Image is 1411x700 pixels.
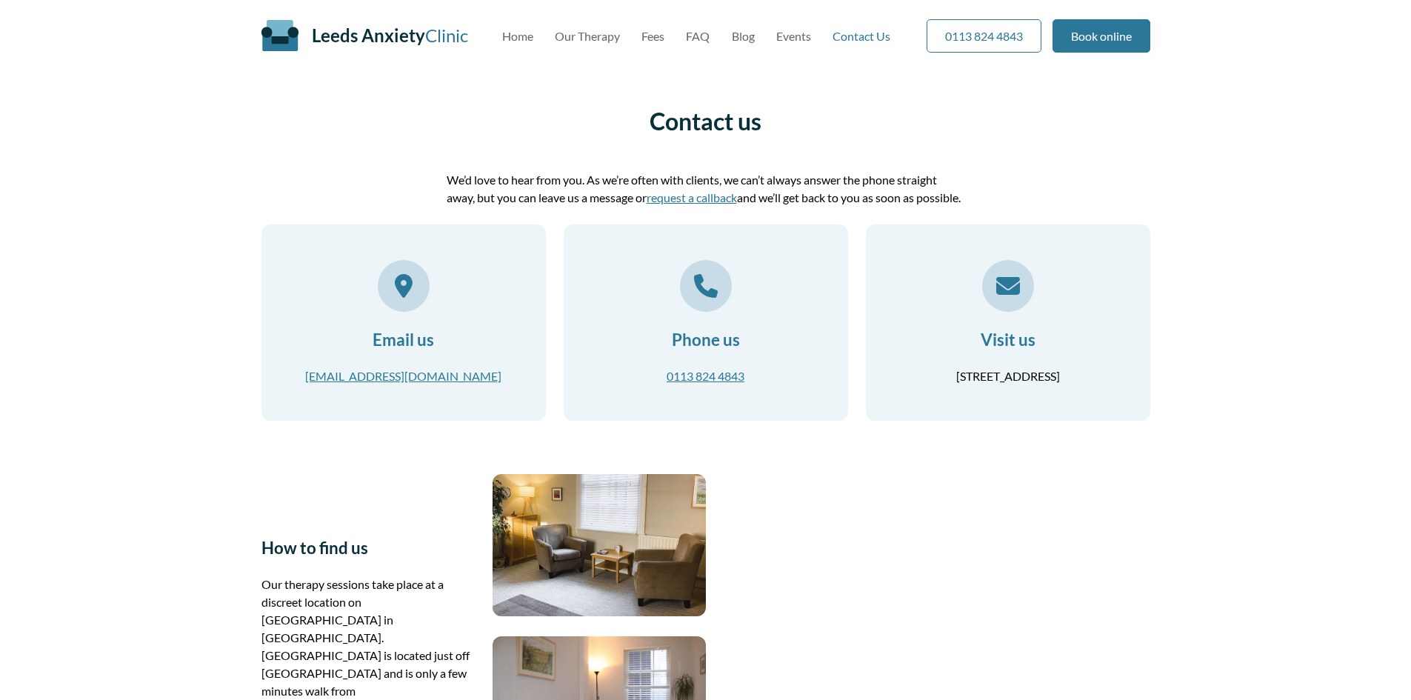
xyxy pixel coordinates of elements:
[502,29,533,43] a: Home
[647,190,737,204] a: request a callback
[447,171,965,207] p: We’d love to hear from you. As we’re often with clients, we can’t always answer the phone straigh...
[833,29,890,43] a: Contact Us
[667,369,744,383] a: 0113 824 4843
[1053,19,1150,53] a: Book online
[641,29,664,43] a: Fees
[493,474,706,616] img: Therapy room
[686,29,710,43] a: FAQ
[732,29,755,43] a: Blog
[312,24,425,46] span: Leeds Anxiety
[261,107,1150,136] h1: Contact us
[305,369,501,383] a: [EMAIL_ADDRESS][DOMAIN_NAME]
[555,29,620,43] a: Our Therapy
[261,538,475,558] h2: How to find us
[927,19,1041,53] a: 0113 824 4843
[776,29,811,43] a: Events
[312,24,468,46] a: Leeds AnxietyClinic
[581,330,830,350] h2: Phone us
[884,367,1133,385] p: [STREET_ADDRESS]
[279,330,528,350] h2: Email us
[884,330,1133,350] h2: Visit us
